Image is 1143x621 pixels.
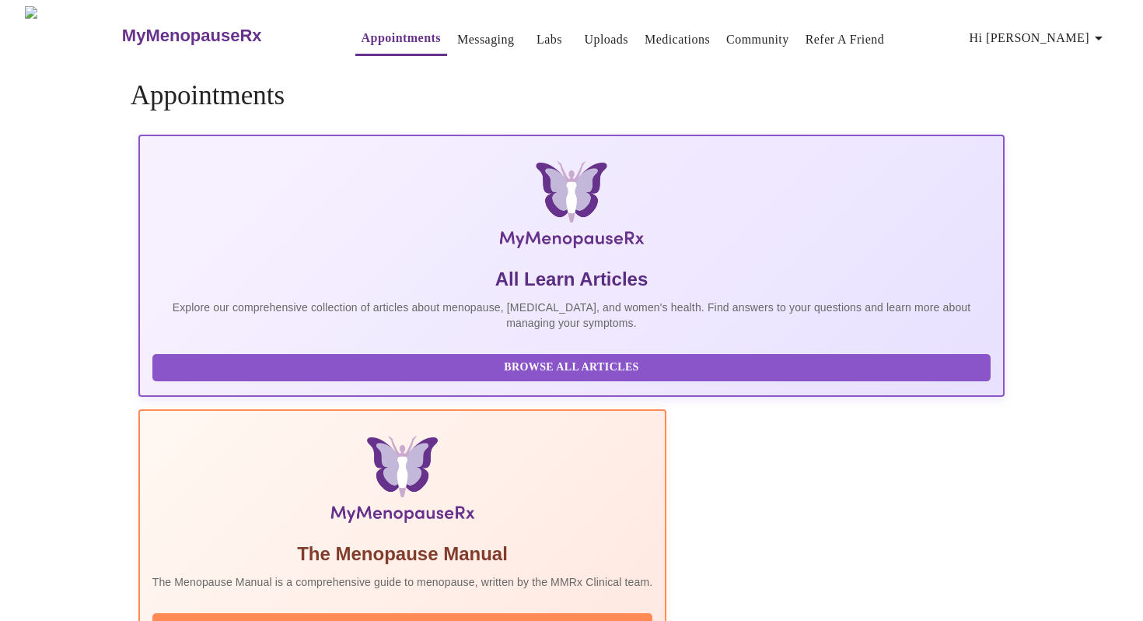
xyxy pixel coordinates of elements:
a: Labs [537,29,562,51]
img: Menopause Manual [232,436,573,529]
h4: Appointments [131,80,1013,111]
button: Hi [PERSON_NAME] [963,23,1114,54]
button: Medications [638,24,716,55]
a: Refer a Friend [806,29,885,51]
a: Community [726,29,789,51]
a: MyMenopauseRx [120,9,323,63]
span: Browse All Articles [168,358,976,377]
h5: The Menopause Manual [152,542,653,567]
h3: MyMenopauseRx [122,26,262,46]
button: Appointments [355,23,447,56]
h5: All Learn Articles [152,267,991,292]
img: MyMenopauseRx Logo [25,6,120,65]
a: Appointments [362,27,441,49]
img: MyMenopauseRx Logo [282,161,861,254]
a: Uploads [584,29,628,51]
button: Labs [524,24,574,55]
a: Browse All Articles [152,360,995,373]
button: Community [720,24,795,55]
button: Refer a Friend [799,24,891,55]
button: Messaging [451,24,520,55]
p: Explore our comprehensive collection of articles about menopause, [MEDICAL_DATA], and women's hea... [152,300,991,331]
p: The Menopause Manual is a comprehensive guide to menopause, written by the MMRx Clinical team. [152,574,653,590]
span: Hi [PERSON_NAME] [970,27,1108,49]
a: Medications [645,29,710,51]
button: Uploads [578,24,634,55]
button: Browse All Articles [152,354,991,381]
a: Messaging [457,29,514,51]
